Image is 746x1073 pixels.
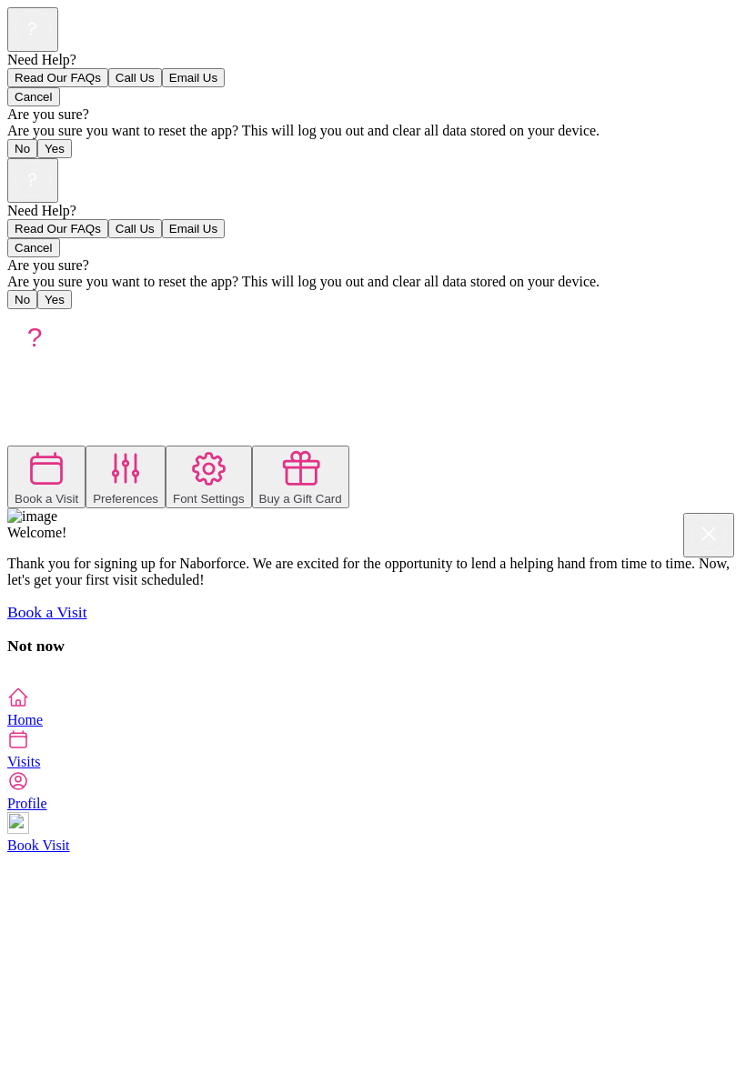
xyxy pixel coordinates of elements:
[7,687,739,727] a: Home
[7,203,739,219] div: Need Help?
[93,492,158,506] div: Preferences
[7,238,60,257] button: Cancel
[7,712,43,727] span: Home
[166,446,252,508] button: Font Settings
[7,508,57,525] img: image
[7,219,108,238] button: Read Our FAQs
[7,796,47,811] span: Profile
[37,290,72,309] button: Yes
[7,309,62,364] img: avatar
[7,257,739,274] div: Are you sure?
[7,87,60,106] button: Cancel
[7,52,739,68] div: Need Help?
[7,274,739,290] div: Are you sure you want to reset the app? This will log you out and clear all data stored on your d...
[162,68,225,87] button: Email Us
[108,68,162,87] button: Call Us
[7,123,739,139] div: Are you sure you want to reset the app? This will log you out and clear all data stored on your d...
[86,446,166,508] button: Preferences
[173,492,245,506] div: Font Settings
[7,603,87,621] a: Book a Visit
[7,812,739,853] a: Book Visit
[252,446,349,508] button: Buy a Gift Card
[7,770,739,811] a: Profile
[7,139,37,158] button: No
[15,492,78,506] div: Book a Visit
[7,637,65,655] a: Not now
[7,525,739,541] div: Welcome!
[7,446,86,508] button: Book a Visit
[7,290,37,309] button: No
[7,106,739,123] div: Are you sure?
[7,754,40,769] span: Visits
[7,556,739,588] p: Thank you for signing up for Naborforce. We are excited for the opportunity to lend a helping han...
[7,68,108,87] button: Read Our FAQs
[7,728,739,769] a: Visits
[259,492,342,506] div: Buy a Gift Card
[7,837,70,853] span: Book Visit
[37,139,72,158] button: Yes
[108,219,162,238] button: Call Us
[162,219,225,238] button: Email Us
